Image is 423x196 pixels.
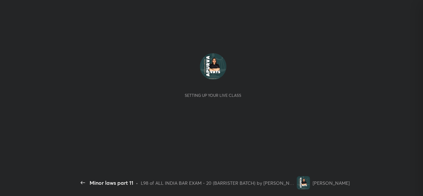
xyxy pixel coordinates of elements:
[185,93,241,98] div: Setting up your live class
[297,176,310,189] img: 16fc8399e35e4673a8d101a187aba7c3.jpg
[90,179,133,187] div: Minor laws part 11
[136,179,138,186] div: •
[200,53,226,80] img: 16fc8399e35e4673a8d101a187aba7c3.jpg
[313,179,350,186] div: [PERSON_NAME]
[141,179,294,186] div: L98 of ALL INDIA BAR EXAM - 20 (BARRISTER BATCH) by [PERSON_NAME]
